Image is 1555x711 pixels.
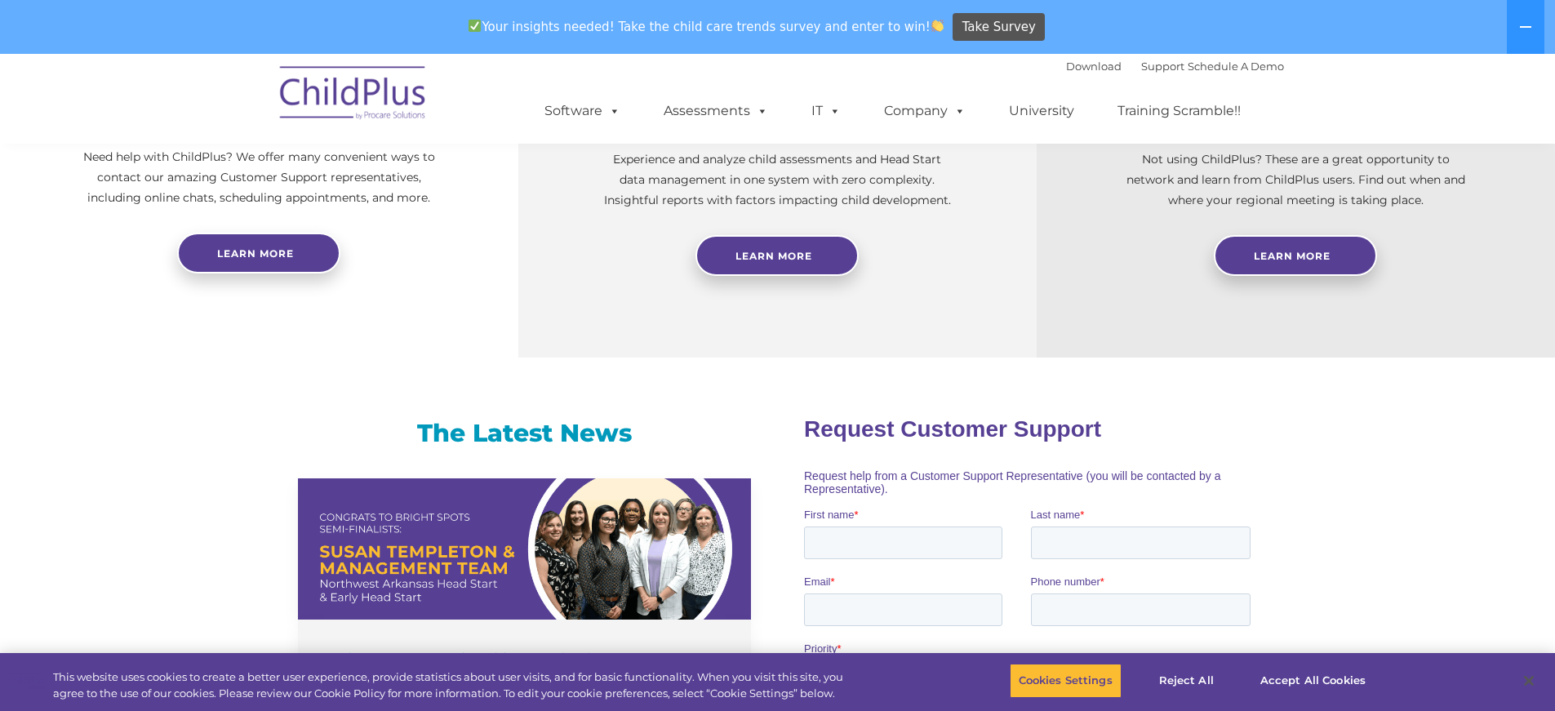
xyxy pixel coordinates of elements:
span: Learn more [217,247,294,260]
img: 👏 [931,20,944,32]
a: Training Scramble!! [1101,95,1257,127]
h3: The Latest News [298,417,751,450]
h4: Going Paperless Simplifies Monitoring Data and Running Reports [327,648,726,694]
span: Phone number [227,175,296,187]
a: Download [1066,60,1122,73]
button: Reject All [1135,664,1237,698]
button: Close [1511,663,1547,699]
span: Last name [227,108,277,120]
span: Learn More [1254,250,1331,262]
span: Take Survey [962,13,1036,42]
button: Cookies Settings [1010,664,1122,698]
a: Learn More [695,235,859,276]
p: Experience and analyze child assessments and Head Start data management in one system with zero c... [600,149,955,211]
a: Take Survey [953,13,1045,42]
span: Your insights needed! Take the child care trends survey and enter to win! [462,11,951,42]
font: | [1066,60,1284,73]
img: ChildPlus by Procare Solutions [272,55,435,136]
a: University [993,95,1091,127]
a: Assessments [647,95,784,127]
a: Company [868,95,982,127]
div: This website uses cookies to create a better user experience, provide statistics about user visit... [53,669,855,701]
p: Need help with ChildPlus? We offer many convenient ways to contact our amazing Customer Support r... [82,147,437,208]
p: Not using ChildPlus? These are a great opportunity to network and learn from ChildPlus users. Fin... [1118,149,1473,211]
img: ✅ [469,20,481,32]
button: Accept All Cookies [1251,664,1375,698]
a: Support [1141,60,1184,73]
a: Learn More [1214,235,1377,276]
span: Learn More [735,250,812,262]
a: Software [528,95,637,127]
a: Schedule A Demo [1188,60,1284,73]
a: IT [795,95,857,127]
a: Learn more [177,233,340,273]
